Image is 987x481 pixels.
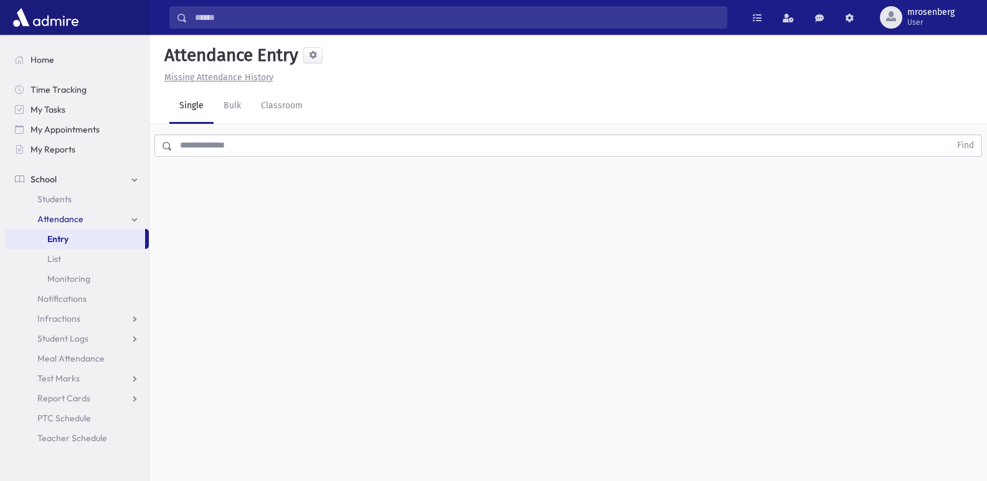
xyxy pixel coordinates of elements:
span: Time Tracking [31,84,87,95]
a: Single [169,89,214,124]
a: Entry [5,229,145,249]
span: Notifications [37,293,87,304]
a: My Tasks [5,100,149,119]
a: Bulk [214,89,251,124]
a: Time Tracking [5,80,149,100]
a: Attendance [5,209,149,229]
a: Test Marks [5,368,149,388]
span: My Tasks [31,104,65,115]
span: Teacher Schedule [37,432,107,444]
span: Meal Attendance [37,353,105,364]
a: Infractions [5,309,149,329]
input: Search [187,6,727,29]
span: PTC Schedule [37,413,91,424]
span: Home [31,54,54,65]
a: Home [5,50,149,70]
a: List [5,249,149,269]
span: Infractions [37,313,80,324]
u: Missing Attendance History [164,72,273,83]
span: Entry [47,233,68,245]
a: School [5,169,149,189]
span: School [31,174,57,185]
a: My Reports [5,139,149,159]
span: My Reports [31,144,75,155]
span: List [47,253,61,264]
a: My Appointments [5,119,149,139]
span: Test Marks [37,373,80,384]
span: mrosenberg [907,7,955,17]
span: Monitoring [47,273,90,284]
span: Student Logs [37,333,88,344]
a: Classroom [251,89,313,124]
a: Student Logs [5,329,149,348]
span: User [907,17,955,27]
a: Meal Attendance [5,348,149,368]
a: Notifications [5,289,149,309]
a: Missing Attendance History [159,72,273,83]
a: Students [5,189,149,209]
span: Students [37,194,72,205]
a: Monitoring [5,269,149,289]
a: Report Cards [5,388,149,408]
a: PTC Schedule [5,408,149,428]
a: Teacher Schedule [5,428,149,448]
span: Attendance [37,213,83,225]
button: Find [950,135,981,156]
h5: Attendance Entry [159,45,298,66]
img: AdmirePro [10,5,82,30]
span: Report Cards [37,393,90,404]
span: My Appointments [31,124,100,135]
